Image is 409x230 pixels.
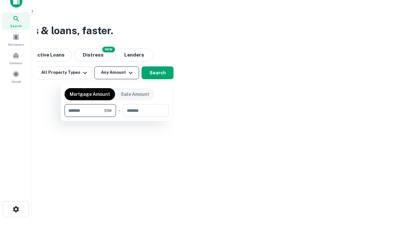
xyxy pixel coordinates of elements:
[119,104,120,117] div: -
[377,179,409,210] iframe: Chat Widget
[121,91,149,98] p: Sale Amount
[70,91,110,98] p: Mortgage Amount
[104,108,112,113] span: $1M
